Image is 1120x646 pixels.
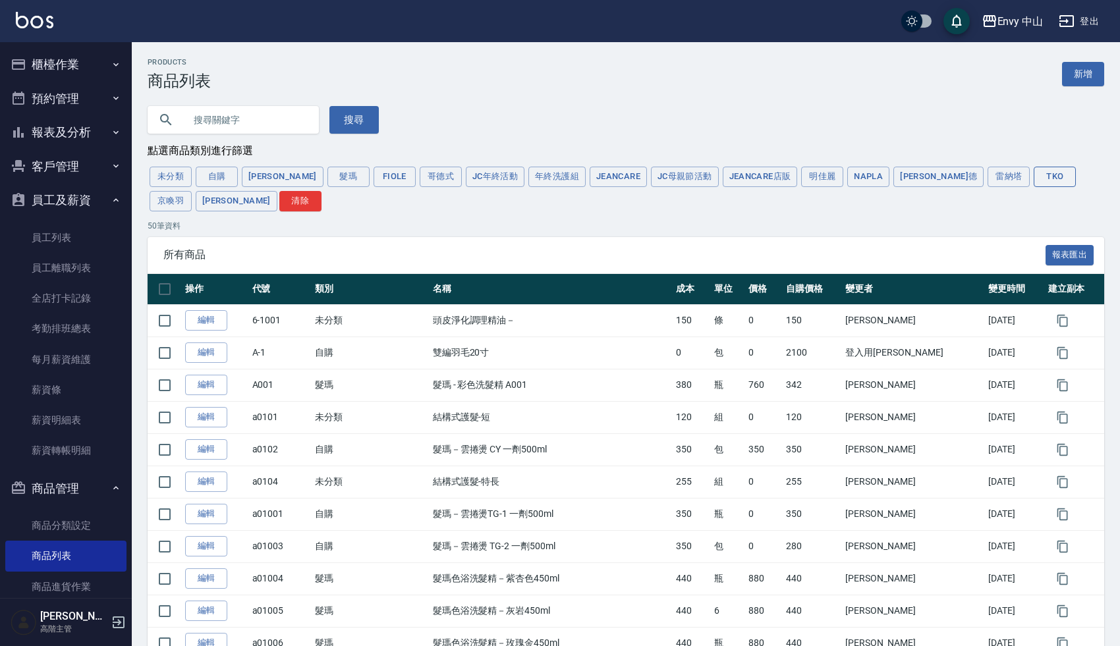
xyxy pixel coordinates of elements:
[985,369,1044,401] td: [DATE]
[5,223,126,253] a: 員工列表
[312,498,430,530] td: 自購
[673,562,710,595] td: 440
[430,369,673,401] td: 髮瑪 - 彩色洗髮精 A001
[847,167,889,187] button: Napla
[5,375,126,405] a: 薪資條
[430,466,673,498] td: 結構式護髮-特長
[5,572,126,602] a: 商品進貨作業
[711,274,745,305] th: 單位
[185,407,227,427] a: 編輯
[985,336,1044,369] td: [DATE]
[312,274,430,305] th: 類別
[985,466,1044,498] td: [DATE]
[312,336,430,369] td: 自購
[943,8,970,34] button: save
[745,401,783,433] td: 0
[249,530,312,562] td: a01003
[249,274,312,305] th: 代號
[430,595,673,627] td: 髮瑪色浴洗髮精－灰岩450ml
[711,336,745,369] td: 包
[723,167,798,187] button: JeanCare店販
[985,595,1044,627] td: [DATE]
[842,274,985,305] th: 變更者
[430,401,673,433] td: 結構式護髮-短
[745,530,783,562] td: 0
[329,106,379,134] button: 搜尋
[745,304,783,336] td: 0
[783,530,842,562] td: 280
[312,562,430,595] td: 髮瑪
[5,435,126,466] a: 薪資轉帳明細
[745,274,783,305] th: 價格
[148,58,211,67] h2: Products
[249,336,312,369] td: A-1
[1045,274,1104,305] th: 建立副本
[985,498,1044,530] td: [DATE]
[1053,9,1104,34] button: 登出
[711,433,745,466] td: 包
[985,274,1044,305] th: 變更時間
[673,401,710,433] td: 120
[312,466,430,498] td: 未分類
[430,304,673,336] td: 頭皮淨化調理精油－
[1046,245,1094,265] button: 報表匯出
[430,530,673,562] td: 髮瑪－雲捲燙 TG-2 一劑500ml
[745,433,783,466] td: 350
[184,102,308,138] input: 搜尋關鍵字
[249,401,312,433] td: a0101
[11,609,37,635] img: Person
[783,401,842,433] td: 120
[5,115,126,149] button: 報表及分析
[185,568,227,589] a: 編輯
[249,562,312,595] td: a01004
[745,466,783,498] td: 0
[893,167,984,187] button: [PERSON_NAME]德
[5,344,126,375] a: 每月薪資維護
[711,562,745,595] td: 瓶
[651,167,719,187] button: JC母親節活動
[466,167,524,187] button: JC年終活動
[842,433,985,466] td: [PERSON_NAME]
[420,167,462,187] button: 哥德式
[783,595,842,627] td: 440
[5,471,126,506] button: 商品管理
[249,595,312,627] td: a01005
[327,167,370,187] button: 髮瑪
[988,167,1030,187] button: 雷納塔
[745,369,783,401] td: 760
[711,466,745,498] td: 組
[5,510,126,541] a: 商品分類設定
[5,405,126,435] a: 薪資明細表
[40,623,107,635] p: 高階主管
[312,401,430,433] td: 未分類
[783,433,842,466] td: 350
[150,167,192,187] button: 未分類
[40,610,107,623] h5: [PERSON_NAME]
[5,149,126,184] button: 客戶管理
[249,466,312,498] td: a0104
[783,304,842,336] td: 150
[196,191,277,211] button: [PERSON_NAME]
[249,498,312,530] td: a01001
[185,471,227,492] a: 編輯
[312,433,430,466] td: 自購
[1034,167,1076,187] button: TKO
[185,601,227,621] a: 編輯
[5,313,126,344] a: 考勤排班總表
[279,191,322,211] button: 清除
[985,433,1044,466] td: [DATE]
[5,183,126,217] button: 員工及薪資
[783,498,842,530] td: 350
[711,369,745,401] td: 瓶
[185,310,227,331] a: 編輯
[842,369,985,401] td: [PERSON_NAME]
[673,466,710,498] td: 255
[842,466,985,498] td: [PERSON_NAME]
[783,562,842,595] td: 440
[745,336,783,369] td: 0
[1062,62,1104,86] a: 新增
[976,8,1049,35] button: Envy 中山
[182,274,249,305] th: 操作
[745,562,783,595] td: 880
[312,369,430,401] td: 髮瑪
